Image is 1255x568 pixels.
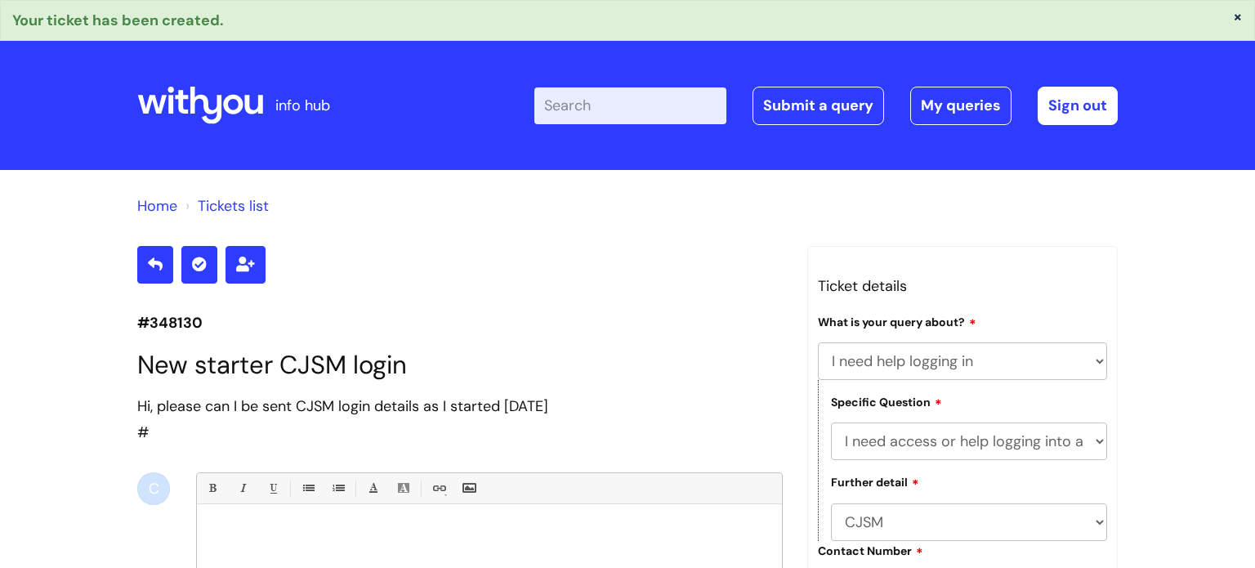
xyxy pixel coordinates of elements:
[137,350,783,380] h1: New starter CJSM login
[753,87,884,124] a: Submit a query
[393,478,413,499] a: Back Color
[328,478,348,499] a: 1. Ordered List (Ctrl-Shift-8)
[1038,87,1118,124] a: Sign out
[137,310,783,336] p: #348130
[198,196,269,216] a: Tickets list
[818,313,976,329] label: What is your query about?
[831,393,942,409] label: Specific Question
[137,193,177,219] li: Solution home
[202,478,222,499] a: Bold (Ctrl-B)
[262,478,283,499] a: Underline(Ctrl-U)
[363,478,383,499] a: Font Color
[534,87,1118,124] div: | -
[818,542,923,558] label: Contact Number
[137,393,783,446] div: #
[181,193,269,219] li: Tickets list
[534,87,726,123] input: Search
[831,473,919,490] label: Further detail
[297,478,318,499] a: • Unordered List (Ctrl-Shift-7)
[275,92,330,119] p: info hub
[1233,9,1243,24] button: ×
[818,273,1107,299] h3: Ticket details
[137,393,783,419] div: Hi, please can I be sent CJSM login details as I started [DATE]
[910,87,1012,124] a: My queries
[137,196,177,216] a: Home
[458,478,479,499] a: Insert Image...
[428,478,449,499] a: Link
[137,472,170,505] div: C
[232,478,252,499] a: Italic (Ctrl-I)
